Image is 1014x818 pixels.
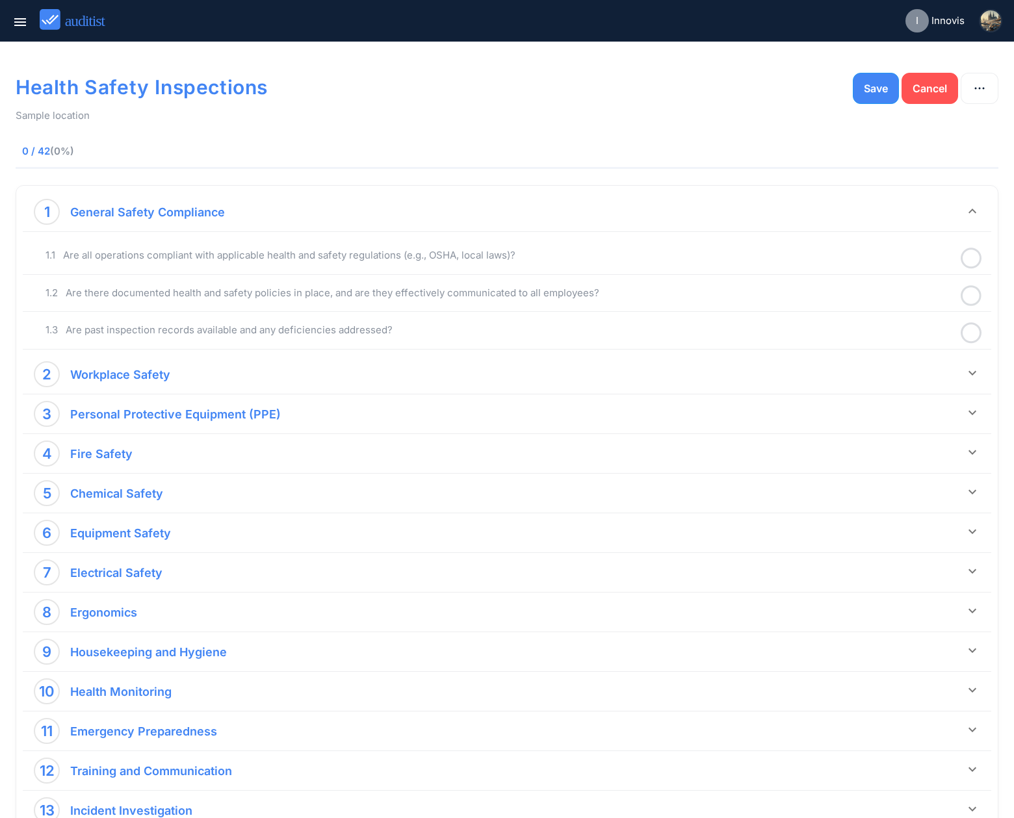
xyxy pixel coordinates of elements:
strong: Chemical Safety [70,487,163,500]
img: 1719915389_XcIdo9H8oj.jpeg [980,10,1001,31]
strong: Equipment Safety [70,526,171,540]
strong: Personal Protective Equipment (PPE) [70,407,281,421]
strong: Ergonomics [70,606,137,619]
span: Innovis [931,14,965,29]
div: 12 [40,760,55,781]
i: keyboard_arrow_down [965,603,980,619]
img: auditist_logo_new.svg [40,9,117,31]
h1: Health Safety Inspections [16,70,605,104]
div: 3 [42,403,51,424]
i: keyboard_arrow_down [965,405,980,420]
div: 10 [39,681,55,702]
i: keyboard_arrow_down [965,761,980,777]
button: Cancel [902,73,958,104]
i: menu [12,14,28,30]
strong: Emergency Preparedness [70,724,217,738]
div: Save [864,81,888,96]
strong: Fire Safety [70,447,133,461]
button: Save [853,73,899,104]
div: 1.2 Are there documented health and safety policies in place, and are they effectively communicat... [45,285,954,301]
strong: Workplace Safety [70,368,170,381]
div: 1 [44,201,50,222]
i: keyboard_arrow_down [965,524,980,539]
strong: Training and Communication [70,764,232,778]
i: keyboard_arrow_down [965,484,980,500]
div: 5 [43,483,51,504]
span: 0 / 42 [22,144,250,159]
span: (0%) [50,145,74,157]
div: 2 [42,364,51,385]
div: 4 [42,443,52,464]
i: keyboard_arrow_down [965,203,980,219]
i: keyboard_arrow_down [965,563,980,579]
i: keyboard_arrow_down [965,682,980,698]
strong: Electrical Safety [70,566,162,580]
i: keyboard_arrow_down [965,643,980,658]
i: keyboard_arrow_down [965,444,980,460]
strong: Incident Investigation [70,804,192,817]
div: 6 [42,522,51,543]
i: keyboard_arrow_down [965,801,980,817]
div: 8 [42,602,51,622]
div: 11 [41,721,53,741]
div: 1.3 Are past inspection records available and any deficiencies addressed? [45,322,954,338]
span: I [916,14,918,29]
p: Sample location [16,109,998,122]
div: 9 [42,641,51,662]
strong: Housekeeping and Hygiene [70,645,227,659]
div: Cancel [913,81,947,96]
i: keyboard_arrow_down [965,365,980,381]
strong: General Safety Compliance [70,205,225,219]
div: 7 [43,562,51,583]
i: keyboard_arrow_down [965,722,980,737]
strong: Health Monitoring [70,685,172,698]
div: 1.1 Are all operations compliant with applicable health and safety regulations (e.g., OSHA, local... [45,248,954,263]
